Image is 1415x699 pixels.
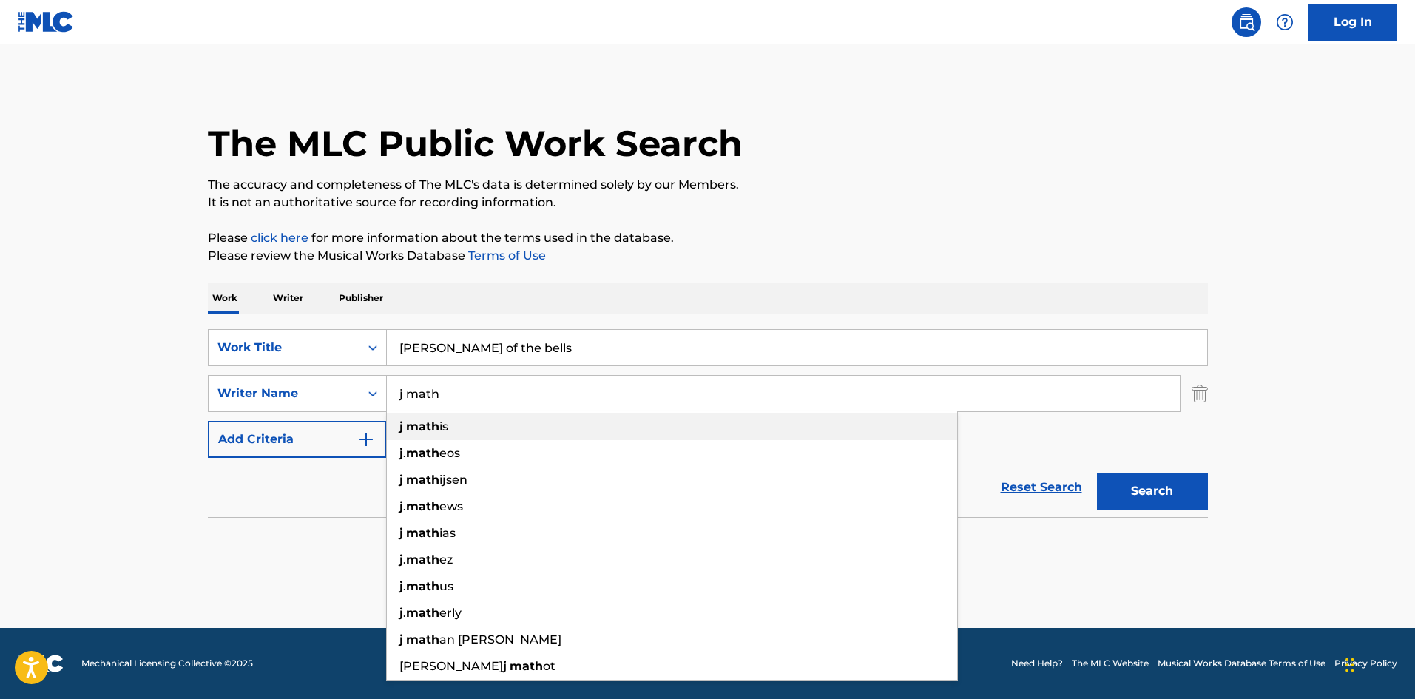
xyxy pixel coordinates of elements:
strong: math [406,553,439,567]
p: Publisher [334,283,388,314]
span: ez [439,553,453,567]
div: Work Title [217,339,351,357]
strong: math [510,659,543,673]
strong: math [406,446,439,460]
a: Public Search [1232,7,1261,37]
span: Mechanical Licensing Collective © 2025 [81,657,253,670]
p: Please review the Musical Works Database [208,247,1208,265]
div: Help [1270,7,1300,37]
a: click here [251,231,308,245]
iframe: Chat Widget [1341,628,1415,699]
strong: j [503,659,507,673]
strong: j [399,499,403,513]
h1: The MLC Public Work Search [208,121,743,166]
span: ot [543,659,555,673]
strong: math [406,419,439,433]
strong: j [399,446,403,460]
form: Search Form [208,329,1208,517]
span: is [439,419,448,433]
strong: math [406,473,439,487]
div: Drag [1345,643,1354,687]
strong: j [399,473,403,487]
span: . [403,499,406,513]
p: Work [208,283,242,314]
strong: math [406,606,439,620]
p: It is not an authoritative source for recording information. [208,194,1208,212]
img: logo [18,655,64,672]
span: . [403,579,406,593]
span: . [403,553,406,567]
a: Privacy Policy [1334,657,1397,670]
p: Please for more information about the terms used in the database. [208,229,1208,247]
p: Writer [269,283,308,314]
span: . [403,446,406,460]
strong: j [399,606,403,620]
a: The MLC Website [1072,657,1149,670]
span: ews [439,499,463,513]
a: Reset Search [993,471,1090,504]
strong: math [406,499,439,513]
strong: j [399,553,403,567]
span: . [403,606,406,620]
a: Need Help? [1011,657,1063,670]
button: Add Criteria [208,421,387,458]
img: MLC Logo [18,11,75,33]
span: erly [439,606,462,620]
span: an [PERSON_NAME] [439,632,561,646]
strong: j [399,526,403,540]
button: Search [1097,473,1208,510]
strong: j [399,632,403,646]
img: Delete Criterion [1192,375,1208,412]
strong: math [406,632,439,646]
span: [PERSON_NAME] [399,659,503,673]
span: eos [439,446,460,460]
span: ijsen [439,473,467,487]
span: ias [439,526,456,540]
strong: j [399,419,403,433]
p: The accuracy and completeness of The MLC's data is determined solely by our Members. [208,176,1208,194]
strong: math [406,579,439,593]
img: help [1276,13,1294,31]
img: search [1237,13,1255,31]
span: us [439,579,453,593]
a: Terms of Use [465,249,546,263]
strong: j [399,579,403,593]
img: 9d2ae6d4665cec9f34b9.svg [357,430,375,448]
a: Log In [1308,4,1397,41]
div: Writer Name [217,385,351,402]
a: Musical Works Database Terms of Use [1158,657,1325,670]
strong: math [406,526,439,540]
